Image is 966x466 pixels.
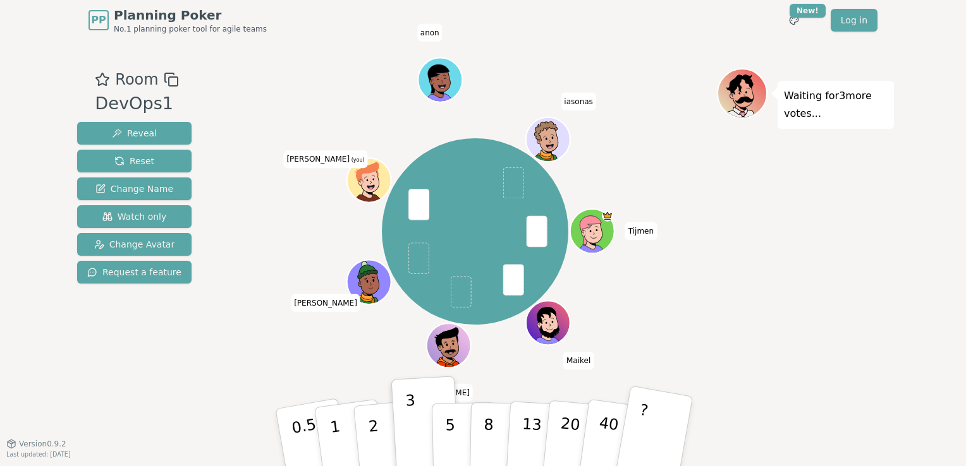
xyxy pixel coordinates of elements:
[95,182,173,195] span: Change Name
[91,13,106,28] span: PP
[790,4,826,18] div: New!
[102,210,167,223] span: Watch only
[95,91,178,117] div: DevOps1
[114,24,267,34] span: No.1 planning poker tool for agile teams
[77,205,192,228] button: Watch only
[77,122,192,145] button: Reveal
[19,439,66,449] span: Version 0.9.2
[114,155,154,167] span: Reset
[403,384,473,402] span: Click to change your name
[77,177,192,200] button: Change Name
[417,24,443,42] span: Click to change your name
[94,238,175,251] span: Change Avatar
[6,451,71,458] span: Last updated: [DATE]
[405,391,419,460] p: 3
[87,266,181,278] span: Request a feature
[350,157,365,163] span: (you)
[77,150,192,172] button: Reset
[77,261,192,284] button: Request a feature
[6,439,66,449] button: Version0.9.2
[348,160,390,201] button: Click to change your avatar
[77,233,192,256] button: Change Avatar
[784,87,888,122] p: Waiting for 3 more votes...
[831,9,877,32] a: Log in
[115,68,158,91] span: Room
[89,6,267,34] a: PPPlanning PokerNo.1 planning poker tool for agile teams
[783,9,805,32] button: New!
[291,294,360,312] span: Click to change your name
[563,352,594,370] span: Click to change your name
[114,6,267,24] span: Planning Poker
[283,150,367,168] span: Click to change your name
[95,68,110,91] button: Add as favourite
[625,222,657,240] span: Click to change your name
[112,127,157,140] span: Reveal
[602,210,614,222] span: Tijmen is the host
[561,93,596,111] span: Click to change your name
